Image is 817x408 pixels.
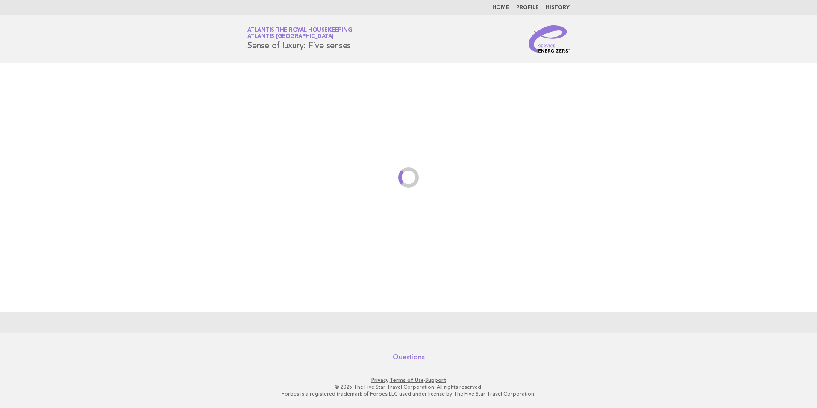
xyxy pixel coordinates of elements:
span: Atlantis [GEOGRAPHIC_DATA] [247,34,334,40]
p: © 2025 The Five Star Travel Corporation. All rights reserved. [147,384,670,390]
a: History [546,5,570,10]
h1: Sense of luxury: Five senses [247,28,352,50]
p: · · [147,377,670,384]
img: Service Energizers [529,25,570,53]
a: Home [492,5,509,10]
p: Forbes is a registered trademark of Forbes LLC used under license by The Five Star Travel Corpora... [147,390,670,397]
a: Questions [393,353,425,361]
a: Profile [516,5,539,10]
a: Terms of Use [390,377,424,383]
a: Privacy [371,377,388,383]
a: Support [425,377,446,383]
a: Atlantis the Royal HousekeepingAtlantis [GEOGRAPHIC_DATA] [247,27,352,39]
